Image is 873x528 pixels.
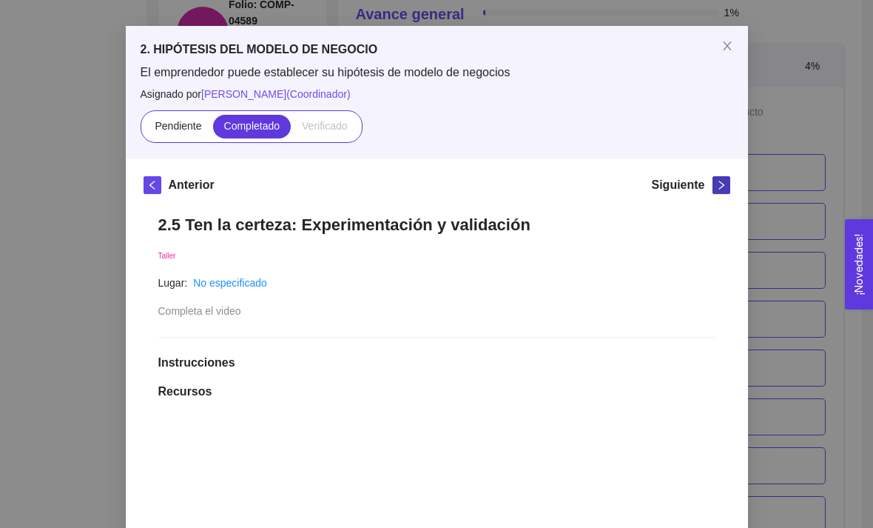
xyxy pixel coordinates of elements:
[707,26,748,67] button: Close
[712,176,730,194] button: right
[155,120,201,132] span: Pendiente
[193,277,267,289] a: No especificado
[169,176,215,194] h5: Anterior
[651,176,704,194] h5: Siguiente
[158,384,715,399] h1: Recursos
[141,86,733,102] span: Asignado por
[141,41,733,59] h5: 2. HIPÓTESIS DEL MODELO DE NEGOCIO
[158,252,176,260] span: Taller
[721,40,733,52] span: close
[713,180,729,190] span: right
[845,219,873,310] button: Open Feedback Widget
[158,355,715,370] h1: Instrucciones
[302,120,347,132] span: Verificado
[158,215,715,235] h1: 2.5 Ten la certeza: Experimentación y validación
[201,88,351,100] span: [PERSON_NAME] ( Coordinador )
[144,180,161,190] span: left
[144,176,161,194] button: left
[158,305,241,317] span: Completa el video
[141,64,733,81] span: El emprendedor puede establecer su hipótesis de modelo de negocios
[224,120,280,132] span: Completado
[158,275,188,291] article: Lugar:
